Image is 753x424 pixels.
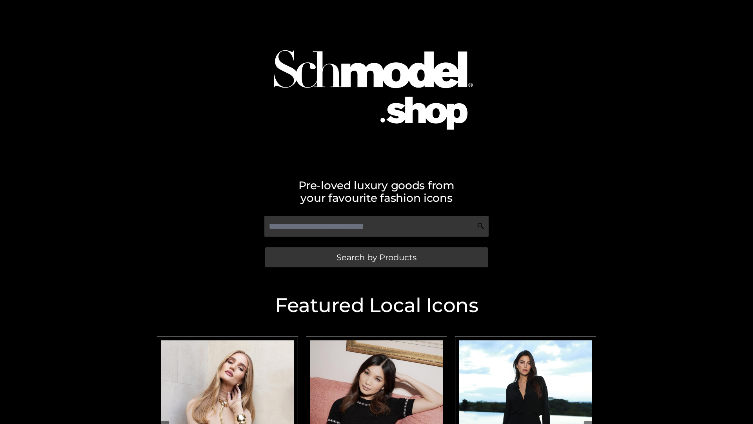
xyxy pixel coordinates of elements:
h2: Featured Local Icons​ [153,296,600,315]
h2: Pre-loved luxury goods from your favourite fashion icons [153,179,600,204]
span: Search by Products [336,253,417,261]
img: Search Icon [477,222,485,230]
a: Search by Products [265,247,488,267]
